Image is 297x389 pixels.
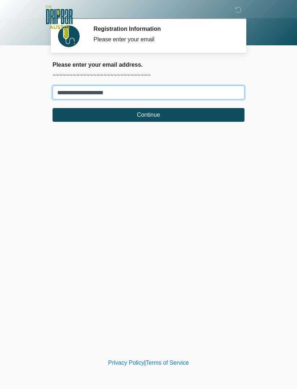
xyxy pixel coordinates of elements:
img: The DRIPBaR - Austin The Domain Logo [45,5,73,29]
p: ~~~~~~~~~~~~~~~~~~~~~~~~~~~~~ [53,71,244,80]
button: Continue [53,108,244,122]
div: Please enter your email [93,35,234,44]
a: | [144,360,146,366]
img: Agent Avatar [58,25,80,47]
h2: Please enter your email address. [53,61,244,68]
a: Terms of Service [146,360,189,366]
a: Privacy Policy [108,360,145,366]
